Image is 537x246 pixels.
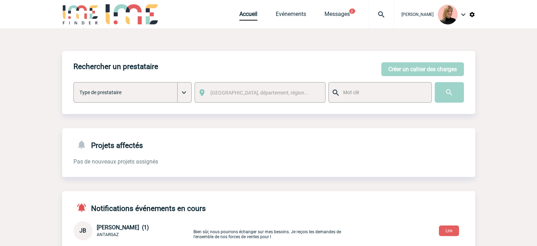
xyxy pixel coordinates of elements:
[435,82,464,103] input: Submit
[193,223,359,239] p: Bien sûr, nous pourrons échanger sur mes besoins. Je reçois les demandes de l'ensemble de nos for...
[349,8,355,14] button: 2
[73,139,143,150] h4: Projets affectés
[324,11,350,21] a: Messages
[210,90,309,96] span: [GEOGRAPHIC_DATA], département, région...
[62,4,99,24] img: IME-Finder
[438,5,458,24] img: 131233-0.png
[73,158,158,165] span: Pas de nouveaux projets assignés
[433,227,465,234] a: Lire
[439,225,459,236] button: Lire
[97,232,119,237] span: ANTARGAZ
[79,227,86,234] span: JB
[76,202,91,213] img: notifications-active-24-px-r.png
[73,221,192,240] div: Conversation privée : Client - Agence
[341,88,425,97] input: Mot clé
[73,202,206,213] h4: Notifications événements en cours
[401,12,434,17] span: [PERSON_NAME]
[97,224,149,231] span: [PERSON_NAME] (1)
[73,227,359,234] a: JB [PERSON_NAME] (1) ANTARGAZ Bien sûr, nous pourrons échanger sur mes besoins. Je reçois les dem...
[239,11,257,21] a: Accueil
[76,139,91,150] img: notifications-24-px-g.png
[73,62,158,71] h4: Rechercher un prestataire
[276,11,306,21] a: Evénements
